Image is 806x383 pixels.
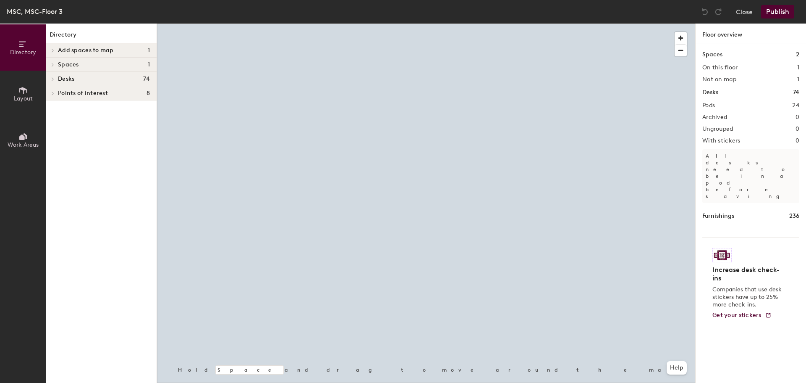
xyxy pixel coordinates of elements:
h2: Not on map [702,76,736,83]
h1: Furnishings [702,211,734,221]
span: Directory [10,49,36,56]
h1: 74 [793,88,799,97]
span: 1 [148,61,150,68]
h1: Spaces [702,50,722,59]
a: Get your stickers [712,312,772,319]
h2: On this floor [702,64,738,71]
img: Undo [701,8,709,16]
span: Add spaces to map [58,47,114,54]
h2: 0 [796,114,799,121]
h2: Archived [702,114,727,121]
span: Get your stickers [712,312,762,319]
span: 8 [147,90,150,97]
span: Work Areas [8,141,39,148]
h2: 24 [792,102,799,109]
div: MSC, MSC-Floor 3 [7,6,63,17]
h1: Directory [46,30,157,43]
img: Sticker logo [712,248,732,262]
span: Spaces [58,61,79,68]
h2: 0 [796,137,799,144]
h1: Desks [702,88,718,97]
button: Close [736,5,753,18]
h2: 1 [797,76,799,83]
span: 1 [148,47,150,54]
h2: Pods [702,102,715,109]
img: Redo [714,8,722,16]
p: All desks need to be in a pod before saving [702,149,799,203]
h2: With stickers [702,137,741,144]
span: 74 [143,76,150,82]
h2: 1 [797,64,799,71]
h1: Floor overview [696,24,806,43]
h4: Increase desk check-ins [712,266,784,283]
span: Desks [58,76,74,82]
button: Publish [761,5,794,18]
button: Help [667,361,687,375]
span: Layout [14,95,33,102]
h2: Ungrouped [702,126,733,132]
h2: 0 [796,126,799,132]
h1: 236 [789,211,799,221]
p: Companies that use desk stickers have up to 25% more check-ins. [712,286,784,309]
span: Points of interest [58,90,108,97]
h1: 2 [796,50,799,59]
